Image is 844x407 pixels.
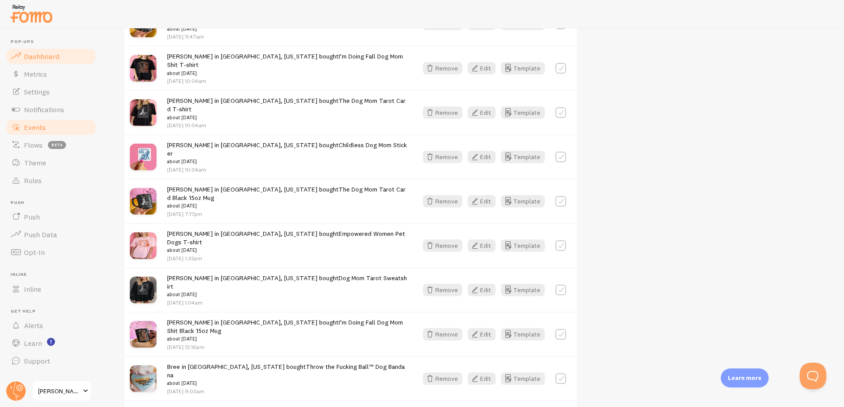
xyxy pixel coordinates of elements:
a: Childless Dog Mom Sticker [167,141,407,157]
a: Push Data [5,226,97,243]
span: [PERSON_NAME] in [GEOGRAPHIC_DATA], [US_STATE] bought [167,97,407,121]
button: Template [501,239,545,252]
button: Edit [468,328,496,340]
p: [DATE] 7:17pm [167,210,407,218]
img: FallDogMomShit2x3_small.png [130,321,156,348]
a: Template [501,372,545,385]
span: Inline [11,272,97,278]
span: Dashboard [24,52,59,61]
a: Inline [5,280,97,298]
div: Learn more [721,368,769,387]
span: Events [24,123,46,132]
a: Dog Mom Tarot Sweatshirt [167,274,407,290]
span: [PERSON_NAME] in [GEOGRAPHIC_DATA], [US_STATE] bought [167,185,407,210]
button: Edit [468,372,496,385]
button: Remove [423,328,462,340]
svg: <p>Watch New Feature Tutorials!</p> [47,338,55,346]
button: Edit [468,195,496,207]
a: Template [501,151,545,163]
button: Edit [468,151,496,163]
span: Bree in [GEOGRAPHIC_DATA], [US_STATE] bought [167,363,407,387]
small: about [DATE] [167,157,407,165]
a: Rules [5,172,97,189]
a: Edit [468,195,501,207]
span: Push [24,212,40,221]
span: Flows [24,141,43,149]
small: about [DATE] [167,25,407,33]
button: Template [501,106,545,119]
span: Opt-In [24,248,45,257]
a: The Dog Mom Tarot Card T-shirt [167,97,406,113]
a: Support [5,352,97,370]
img: ChildlessDogMonm_small.png [130,144,156,170]
a: Opt-In [5,243,97,261]
span: beta [48,141,66,149]
img: fomo-relay-logo-orange.svg [9,2,54,25]
p: [DATE] 1:04am [167,299,407,306]
p: [DATE] 9:03am [167,387,407,395]
span: [PERSON_NAME] in [GEOGRAPHIC_DATA], [US_STATE] bought [167,52,407,77]
button: Remove [423,62,462,74]
button: Template [501,195,545,207]
a: The Dog Mom Tarot Card Black 15oz Mug [167,185,406,202]
p: [DATE] 10:04am [167,77,407,85]
span: [PERSON_NAME] in [GEOGRAPHIC_DATA], [US_STATE] bought [167,230,407,254]
button: Template [501,62,545,74]
a: Edit [468,284,501,296]
small: about [DATE] [167,113,407,121]
small: about [DATE] [167,290,407,298]
small: about [DATE] [167,379,407,387]
button: Edit [468,62,496,74]
span: Support [24,356,50,365]
a: Flows beta [5,136,97,154]
a: Edit [468,151,501,163]
span: Learn [24,339,42,348]
img: 3_f04a85d4-1467-410f-b1c2-0450384cd095_small.png [130,365,156,392]
a: Edit [468,106,501,119]
img: TarotSweatshirt_small.png [130,277,156,303]
button: Remove [423,106,462,119]
button: Template [501,284,545,296]
span: Get Help [11,309,97,314]
span: Settings [24,87,50,96]
a: Edit [468,328,501,340]
p: [DATE] 10:04am [167,166,407,173]
span: Alerts [24,321,43,330]
small: about [DATE] [167,335,407,343]
span: Notifications [24,105,64,114]
a: Throw the Fucking Ball™ Dog Bandana [167,363,405,379]
button: Remove [423,372,462,385]
a: I’m Doing Fall Dog Mom Shit Black 15oz Mug [167,318,403,335]
a: Metrics [5,65,97,83]
span: [PERSON_NAME] in [GEOGRAPHIC_DATA], [US_STATE] bought [167,318,407,343]
img: FalldogMomShit_9af2d3d6-3747-40b4-a145-19d9aacaeb2c_small.png [130,55,156,82]
span: [PERSON_NAME] in [GEOGRAPHIC_DATA], [US_STATE] bought [167,274,407,299]
a: Edit [468,239,501,252]
img: TargotDogMom_small.png [130,99,156,126]
p: [DATE] 12:16pm [167,343,407,351]
a: Push [5,208,97,226]
span: Metrics [24,70,47,78]
span: Theme [24,158,46,167]
span: Push Data [24,230,57,239]
a: Events [5,118,97,136]
button: Remove [423,195,462,207]
button: Template [501,328,545,340]
iframe: Help Scout Beacon - Open [800,363,826,389]
small: about [DATE] [167,69,407,77]
span: Push [11,200,97,206]
a: Theme [5,154,97,172]
span: Pop-ups [11,39,97,45]
a: Alerts [5,317,97,334]
p: [DATE] 11:47am [167,33,407,40]
a: I’m Doing Fall Dog Mom Shit T-shirt [167,52,403,69]
a: Edit [468,62,501,74]
a: Edit [468,372,501,385]
small: about [DATE] [167,202,407,210]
